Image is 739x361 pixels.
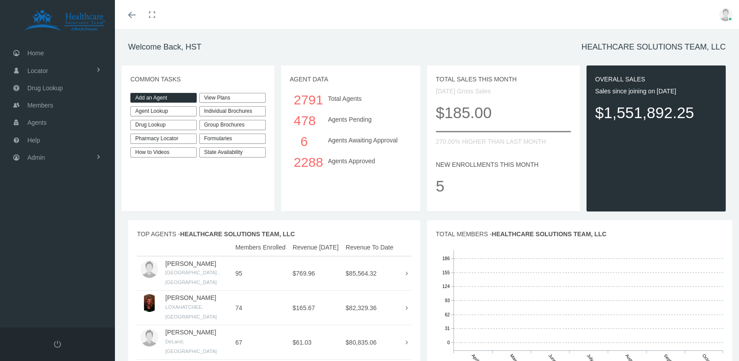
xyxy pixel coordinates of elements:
img: user-placeholder.jpg [141,329,158,346]
div: Formularies [199,134,266,144]
p: TOTAL SALES THIS MONTH [436,74,571,84]
span: TOP AGENTS - [137,230,295,238]
div: 478 [294,110,315,131]
div: Agents Pending [321,110,409,131]
img: HEALTHCARE SOLUTIONS TEAM, LLC [11,10,118,32]
td: $82,329.36 [342,291,397,325]
span: Drug Lookup [27,80,63,96]
small: DeLand, [GEOGRAPHIC_DATA] [165,339,217,354]
small: [GEOGRAPHIC_DATA] , [GEOGRAPHIC_DATA] [165,270,220,285]
span: HEALTHCARE SOLUTIONS TEAM, LLC [180,230,295,238]
a: [PERSON_NAME] [165,260,216,267]
span: 270.00% HIGHER THAN LAST MONTH [436,138,546,145]
div: Total Agents [321,89,409,110]
div: Group Brochures [199,120,266,130]
span: HEALTHCARE SOLUTIONS TEAM, LLC [492,230,607,238]
tspan: 93 [445,298,450,303]
span: Locator [27,62,48,79]
a: View Plans [199,93,266,103]
td: $61.03 [289,325,342,360]
div: 6 [294,131,315,152]
span: [DATE] Gross Sales [436,88,491,95]
span: Help [27,132,40,149]
div: Individual Brochures [199,106,266,116]
p: 5 [436,174,571,198]
tspan: 0 [447,340,450,345]
div: 2791 [294,89,315,110]
td: $85,564.32 [342,256,397,291]
tspan: 186 [442,256,450,261]
img: user-placeholder.jpg [141,260,158,278]
h1: Welcome Back, HST [128,42,202,52]
tspan: 62 [445,312,450,317]
a: Drug Lookup [130,120,197,130]
p: COMMON TASKS [130,74,266,84]
p: AGENT DATA [290,74,412,84]
p: $185.00 [436,100,571,125]
img: S_Profile_Picture_10259.jpg [141,294,158,312]
p: TOTAL MEMBERS - [436,229,724,239]
td: 67 [232,325,289,360]
td: $80,835.06 [342,325,397,360]
a: Agent Lookup [130,106,197,116]
th: Revenue To Date [342,239,397,256]
p: NEW ENROLLMENTS THIS MONTH [436,160,571,169]
a: How to Videos [130,147,197,157]
th: Revenue [DATE] [289,239,342,256]
tspan: 31 [445,326,450,330]
td: 95 [232,256,289,291]
td: 74 [232,291,289,325]
span: Sales since joining on [DATE] [595,88,676,95]
tspan: 124 [442,284,450,288]
a: Pharmacy Locator [130,134,197,144]
span: Agents [27,114,47,131]
div: 2288 [294,152,315,173]
small: LOXAHATCHEE, [GEOGRAPHIC_DATA] [165,304,217,319]
span: Admin [27,149,45,166]
div: Agents Approved [321,152,409,173]
p: OVERALL SALES [595,74,717,84]
span: Home [27,45,44,61]
div: Agents Awaiting Approval [321,131,409,152]
a: [PERSON_NAME] [165,294,216,301]
a: [PERSON_NAME] [165,329,216,336]
td: $769.96 [289,256,342,291]
tspan: 155 [442,270,450,275]
td: $165.67 [289,291,342,325]
h1: HEALTHCARE SOLUTIONS TEAM, LLC [582,42,726,52]
span: Members [27,97,53,114]
a: Add an Agent [130,93,197,103]
img: user-placeholder.jpg [719,8,732,21]
a: State Availability [199,147,266,157]
p: $1,551,892.25 [595,100,717,125]
th: Members Enrolled [232,239,289,256]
